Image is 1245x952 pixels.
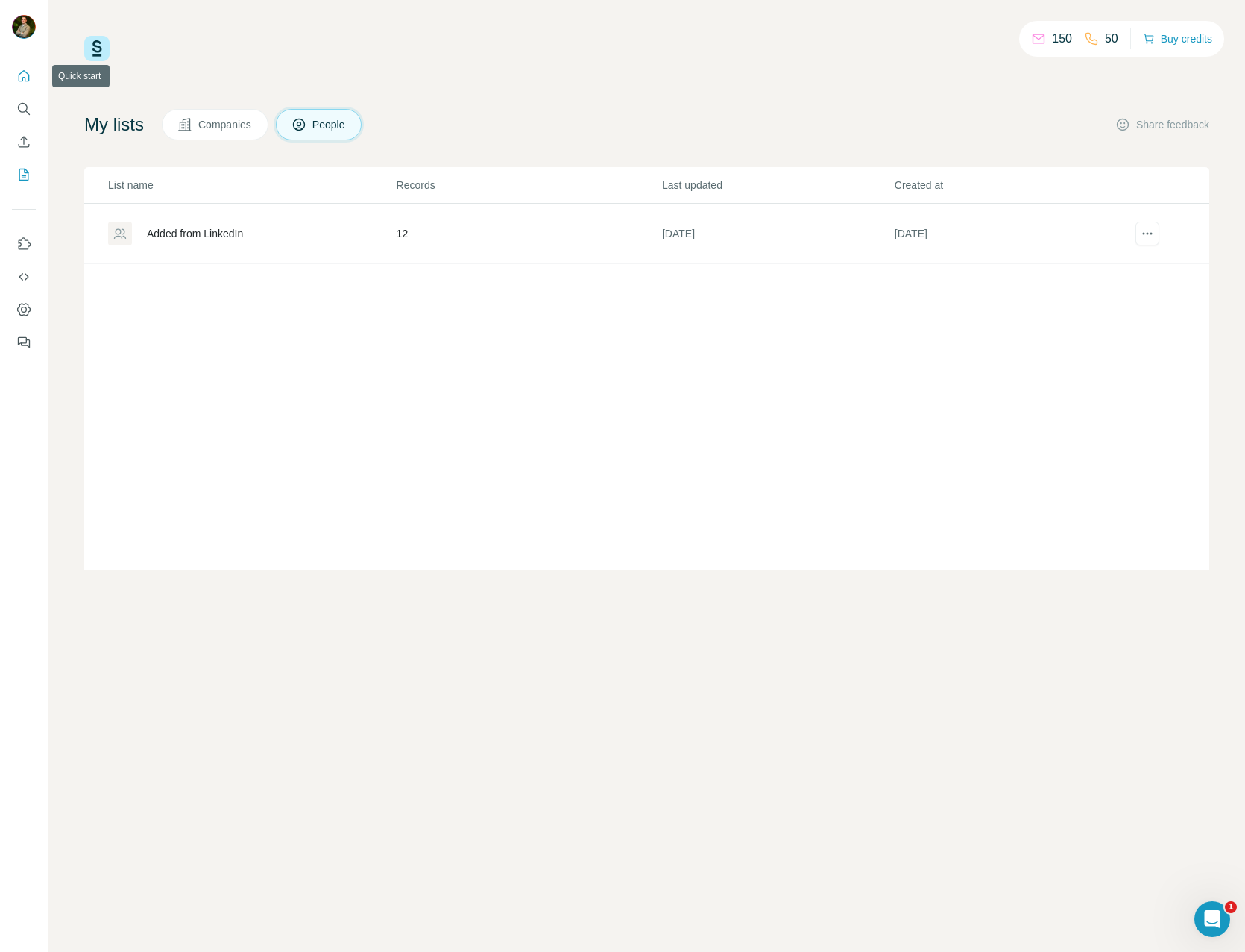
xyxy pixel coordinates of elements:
button: Use Surfe API [12,263,36,290]
p: 50 [1105,30,1118,48]
button: Buy credits [1143,28,1212,49]
img: Surfe Logo [84,36,110,61]
iframe: Intercom live chat [1194,901,1230,937]
p: Created at [895,178,1126,192]
td: 12 [396,204,661,264]
button: Share feedback [1115,117,1209,132]
p: Records [397,178,661,192]
button: Feedback [12,329,36,356]
span: Companies [198,117,253,132]
p: 150 [1052,30,1072,48]
p: Last updated [662,178,893,192]
button: Use Surfe on LinkedIn [12,231,36,257]
span: 1 [1225,901,1237,913]
p: List name [108,178,395,192]
h4: My lists [84,113,144,137]
button: My lists [12,161,36,188]
button: actions [1135,222,1159,245]
td: [DATE] [661,204,894,264]
td: [DATE] [894,204,1126,264]
img: Avatar [12,15,36,39]
span: People [312,117,347,132]
button: Search [12,95,36,122]
button: Quick start [12,63,36,90]
button: Enrich CSV [12,128,36,155]
button: Dashboard [12,296,36,323]
div: Added from LinkedIn [147,226,243,241]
